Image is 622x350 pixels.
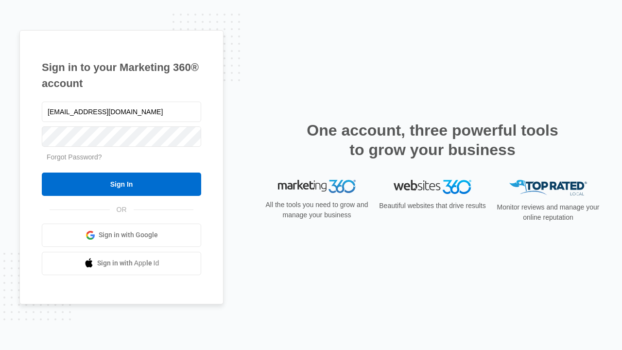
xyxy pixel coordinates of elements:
[494,202,603,223] p: Monitor reviews and manage your online reputation
[304,121,561,159] h2: One account, three powerful tools to grow your business
[278,180,356,193] img: Marketing 360
[42,173,201,196] input: Sign In
[110,205,134,215] span: OR
[97,258,159,268] span: Sign in with Apple Id
[262,200,371,220] p: All the tools you need to grow and manage your business
[42,252,201,275] a: Sign in with Apple Id
[42,224,201,247] a: Sign in with Google
[509,180,587,196] img: Top Rated Local
[47,153,102,161] a: Forgot Password?
[42,59,201,91] h1: Sign in to your Marketing 360® account
[99,230,158,240] span: Sign in with Google
[378,201,487,211] p: Beautiful websites that drive results
[42,102,201,122] input: Email
[394,180,471,194] img: Websites 360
